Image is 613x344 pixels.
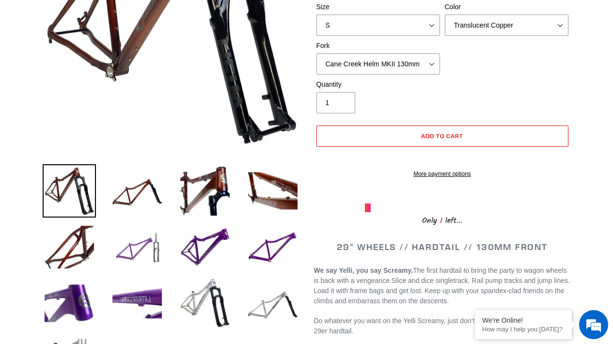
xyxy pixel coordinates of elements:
[314,266,571,306] p: Slice and dice singletrack. Rail pump tracks and jump lines. Load it with frame bags and get lost...
[246,220,299,274] img: Load image into Gallery viewer, YELLI SCREAMY - Frame + Fork
[178,277,232,330] img: Load image into Gallery viewer, YELLI SCREAMY - Frame + Fork
[445,2,568,12] label: Color
[110,164,164,218] img: Load image into Gallery viewer, YELLI SCREAMY - Frame + Fork
[316,125,568,147] button: Add to cart
[314,266,413,274] b: We say Yelli, you say Screamy.
[178,164,232,218] img: Load image into Gallery viewer, YELLI SCREAMY - Frame + Fork
[316,79,440,90] label: Quantity
[316,2,440,12] label: Size
[421,132,463,140] span: Add to cart
[337,241,548,252] span: 29" WHEELS // HARDTAIL // 130MM FRONT
[43,220,96,274] img: Load image into Gallery viewer, YELLI SCREAMY - Frame + Fork
[316,41,440,51] label: Fork
[43,277,96,330] img: Load image into Gallery viewer, YELLI SCREAMY - Frame + Fork
[246,164,299,218] img: Load image into Gallery viewer, YELLI SCREAMY - Frame + Fork
[437,215,445,227] span: 1
[110,277,164,330] img: Load image into Gallery viewer, YELLI SCREAMY - Frame + Fork
[482,316,565,324] div: We're Online!
[246,277,299,330] img: Load image into Gallery viewer, YELLI SCREAMY - Frame + Fork
[110,220,164,274] img: Load image into Gallery viewer, YELLI SCREAMY - Frame + Fork
[314,317,555,335] span: Do whatever you want on the Yelli Screamy, just don’t tell it that it’s a short-travel 29er hardt...
[178,220,232,274] img: Load image into Gallery viewer, YELLI SCREAMY - Frame + Fork
[482,326,565,333] p: How may I help you today?
[316,170,568,178] a: More payment options
[365,212,520,227] div: Only left...
[43,164,96,218] img: Load image into Gallery viewer, YELLI SCREAMY - Frame + Fork
[314,266,567,284] span: The first hardtail to bring the party to wagon wheels is back with a vengeance.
